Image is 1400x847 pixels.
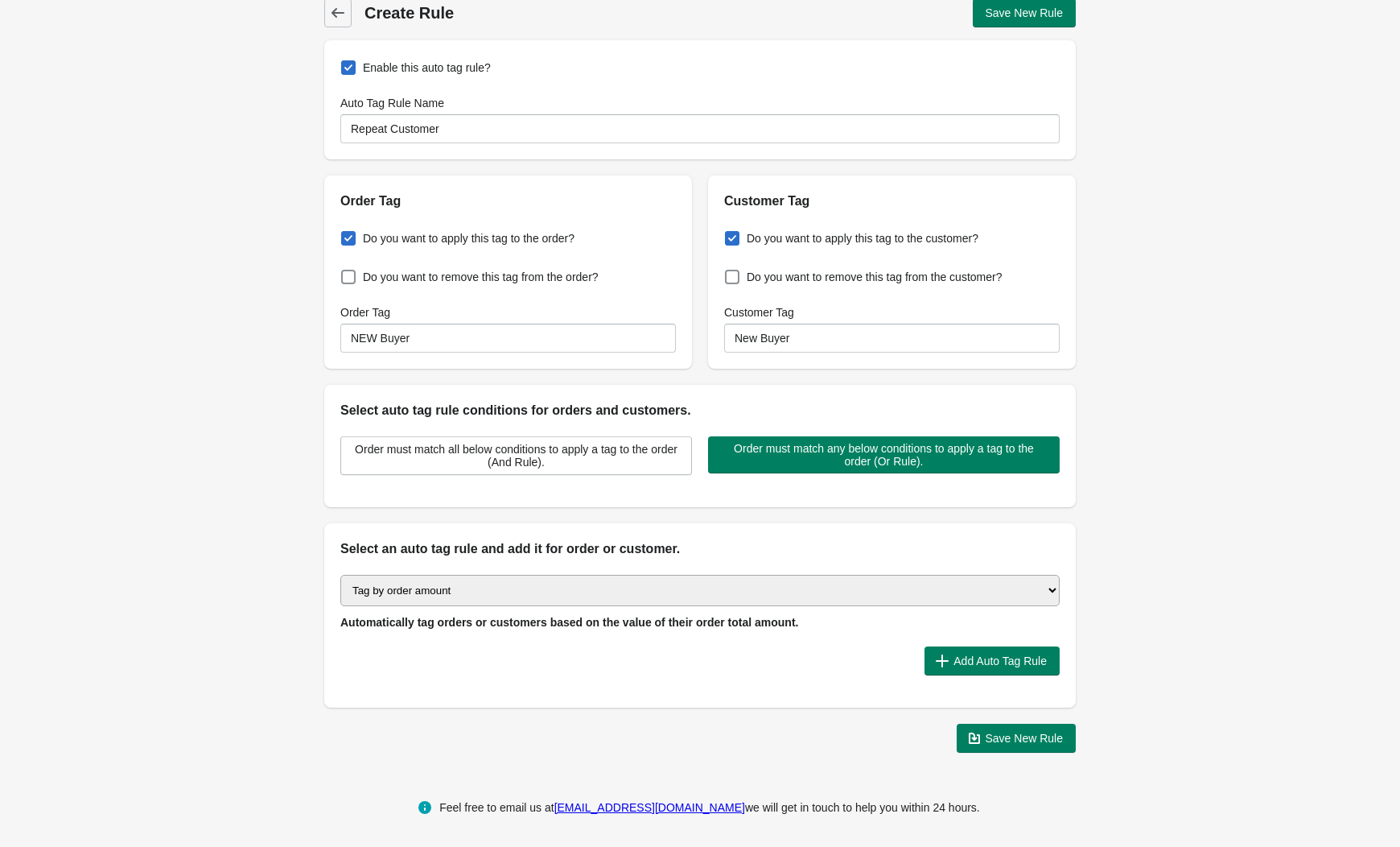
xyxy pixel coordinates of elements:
h2: Order Tag [340,192,676,211]
button: Order must match all below conditions to apply a tag to the order (And Rule). [340,436,692,475]
h2: Select auto tag rule conditions for orders and customers. [340,401,1060,420]
span: Save New Rule [986,732,1064,745]
h2: Customer Tag [724,192,1060,211]
button: Order must match any below conditions to apply a tag to the order (Or Rule). [708,436,1060,473]
span: Do you want to apply this tag to the order? [363,230,574,246]
span: Do you want to remove this tag from the customer? [747,269,1002,285]
label: Auto Tag Rule Name [340,95,444,111]
span: Enable this auto tag rule? [363,60,491,76]
span: Add Auto Tag Rule [953,655,1047,667]
button: Save New Rule [957,724,1077,753]
span: Order must match any below conditions to apply a tag to the order (Or Rule). [721,442,1047,468]
span: Do you want to apply this tag to the customer? [747,230,978,246]
span: Do you want to remove this tag from the order? [363,269,599,285]
label: Customer Tag [724,304,794,320]
div: Feel free to email us at we will get in touch to help you within 24 hours. [439,798,980,817]
span: Automatically tag orders or customers based on the value of their order total amount. [340,616,798,629]
label: Order Tag [340,304,390,320]
button: Add Auto Tag Rule [924,647,1060,676]
h1: Create Rule [364,2,700,24]
span: Order must match all below conditions to apply a tag to the order (And Rule). [354,443,678,469]
span: Save New Rule [986,6,1064,19]
h2: Select an auto tag rule and add it for order or customer. [340,539,1060,559]
a: [EMAIL_ADDRESS][DOMAIN_NAME] [554,801,745,814]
